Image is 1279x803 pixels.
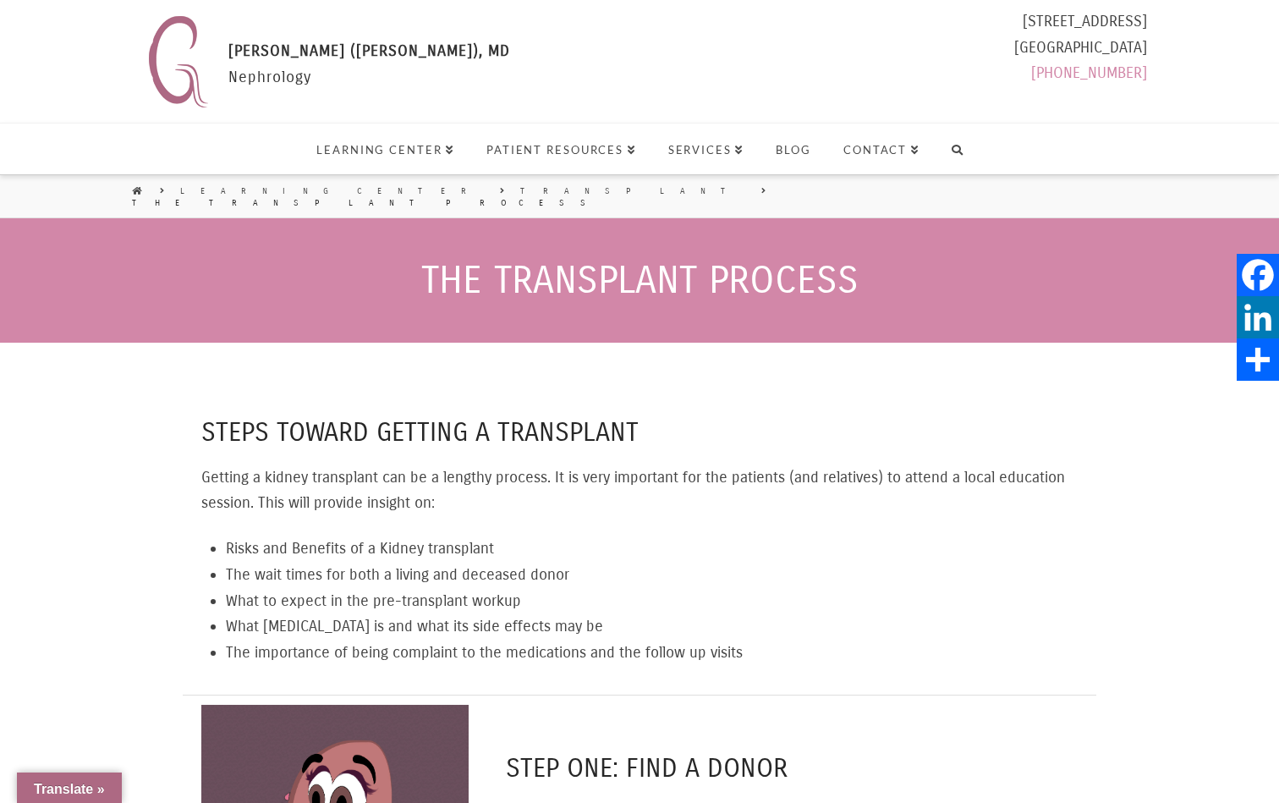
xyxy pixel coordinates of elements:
h4: Steps Toward Getting a Transplant [201,415,1079,451]
span: Contact [843,145,919,156]
li: The wait times for both a living and deceased donor [226,562,1078,588]
li: The importance of being complaint to the medications and the follow up visits [226,640,1078,666]
div: [STREET_ADDRESS] [GEOGRAPHIC_DATA] [1014,8,1147,93]
a: Learning Center [299,124,469,174]
div: Nephrology [228,38,510,114]
span: Services [668,145,744,156]
span: Learning Center [316,145,454,156]
a: Learning Center [180,185,482,197]
img: Nephrology [140,8,216,114]
a: [PHONE_NUMBER] [1031,63,1147,82]
a: Blog [759,124,826,174]
li: What [MEDICAL_DATA] is and what its side effects may be [226,613,1078,640]
a: The Transplant Process [132,197,601,209]
a: Contact [826,124,935,174]
a: Patient Resources [469,124,651,174]
a: Transplant [520,185,744,197]
a: LinkedIn [1237,296,1279,338]
p: Getting a kidney transplant can be a lengthy process. It is very important for the patients (and ... [201,465,1079,516]
span: Patient Resources [486,145,635,156]
span: [PERSON_NAME] ([PERSON_NAME]), MD [228,41,510,60]
li: What to expect in the pre-transplant workup [226,588,1078,614]
a: Services [651,124,760,174]
h4: Step One: Find a donor [506,751,1079,787]
a: Facebook [1237,254,1279,296]
li: Risks and Benefits of a Kidney transplant [226,536,1078,562]
span: Blog [776,145,811,156]
span: Translate » [34,782,105,796]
